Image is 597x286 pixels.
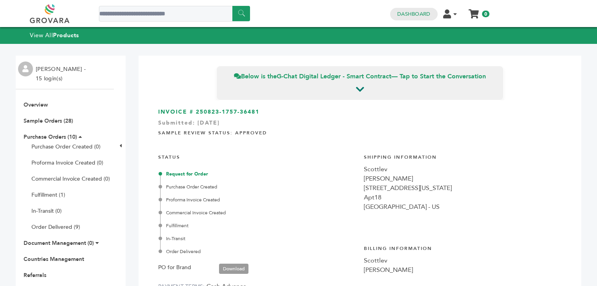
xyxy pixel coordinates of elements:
[397,11,430,18] a: Dashboard
[364,256,562,265] div: Scottlev
[24,272,46,279] a: Referrals
[364,183,562,193] div: [STREET_ADDRESS][US_STATE]
[31,159,103,167] a: Proforma Invoice Created (0)
[24,133,77,141] a: Purchase Orders (10)
[160,248,356,255] div: Order Delivered
[364,148,562,165] h4: Shipping Information
[160,209,356,216] div: Commercial Invoice Created
[160,183,356,190] div: Purchase Order Created
[469,7,478,15] a: My Cart
[158,148,356,165] h4: STATUS
[277,72,391,81] strong: G-Chat Digital Ledger - Smart Contract
[31,223,80,231] a: Order Delivered (9)
[364,174,562,183] div: [PERSON_NAME]
[31,207,62,215] a: In-Transit (0)
[24,117,73,125] a: Sample Orders (28)
[160,222,356,229] div: Fulfillment
[24,239,94,247] a: Document Management (0)
[234,72,486,81] span: Below is the — Tap to Start the Conversation
[158,108,562,116] h3: INVOICE # 250823-1757-36481
[158,119,562,131] div: Submitted: [DATE]
[160,235,356,242] div: In-Transit
[364,265,562,275] div: [PERSON_NAME]
[158,263,191,272] label: PO for Brand
[24,255,84,263] a: Countries Management
[219,264,248,274] a: Download
[31,191,65,199] a: Fulfillment (1)
[364,165,562,174] div: Scottlev
[99,6,250,22] input: Search a product or brand...
[30,31,79,39] a: View AllProducts
[24,101,48,109] a: Overview
[482,11,489,17] span: 0
[160,170,356,177] div: Request for Order
[364,193,562,202] div: Apt18
[53,31,79,39] strong: Products
[364,202,562,212] div: [GEOGRAPHIC_DATA] - US
[31,175,110,183] a: Commercial Invoice Created (0)
[364,239,562,256] h4: Billing Information
[31,143,100,150] a: Purchase Order Created (0)
[160,196,356,203] div: Proforma Invoice Created
[158,124,562,140] h4: Sample Review Status: Approved
[18,62,33,76] img: profile.png
[36,65,88,83] li: [PERSON_NAME] - 15 login(s)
